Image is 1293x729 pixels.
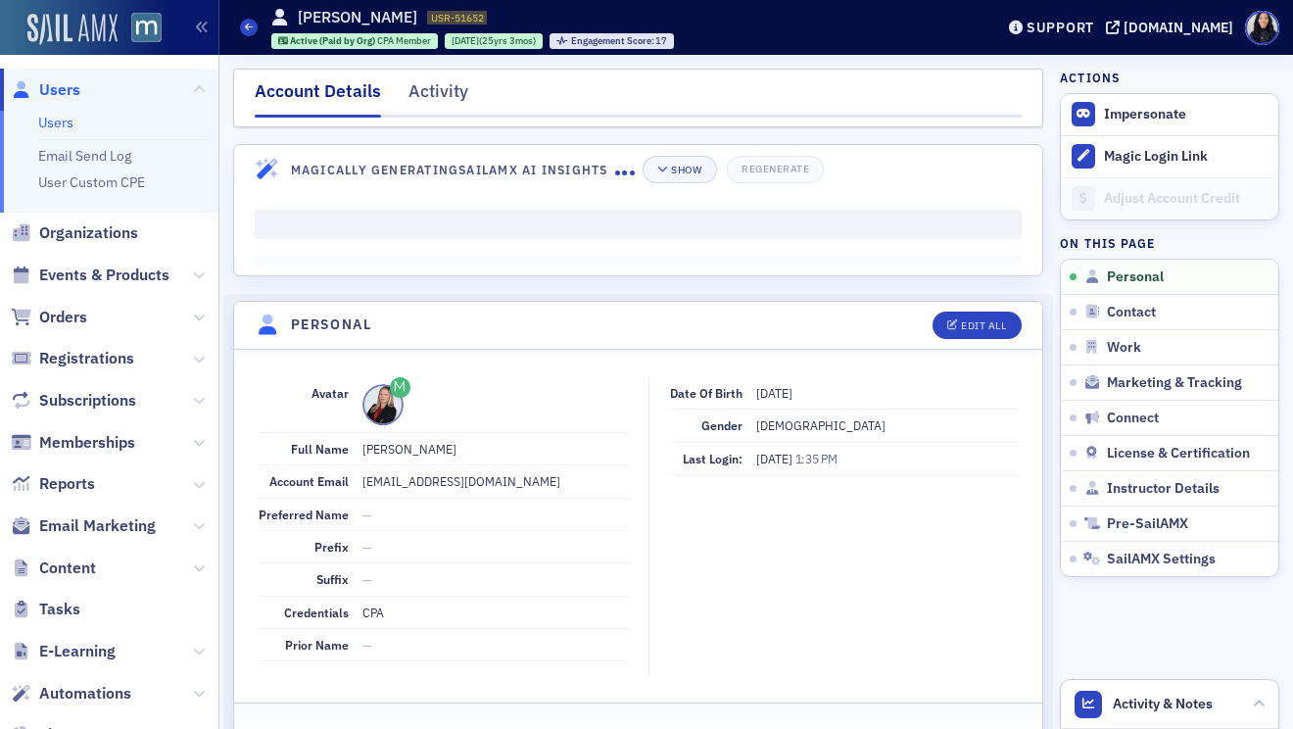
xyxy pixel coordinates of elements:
[1107,268,1164,286] span: Personal
[39,599,80,620] span: Tasks
[1107,480,1220,498] span: Instructor Details
[290,34,377,47] span: Active (Paid by Org)
[11,265,169,286] a: Events & Products
[362,571,372,587] span: —
[259,507,349,522] span: Preferred Name
[701,417,742,433] span: Gender
[756,451,795,466] span: [DATE]
[571,34,656,47] span: Engagement Score :
[1106,21,1240,34] button: [DOMAIN_NAME]
[933,312,1021,339] button: Edit All
[1124,19,1233,36] div: [DOMAIN_NAME]
[1245,11,1279,45] span: Profile
[11,79,80,101] a: Users
[452,34,479,47] span: [DATE]
[1061,177,1278,219] a: Adjust Account Credit
[643,156,716,183] button: Show
[271,33,439,49] div: Active (Paid by Org): Active (Paid by Org): CPA Member
[452,34,536,47] div: (25yrs 3mos)
[362,597,628,628] dd: CPA
[39,515,156,537] span: Email Marketing
[362,637,372,653] span: —
[571,36,668,47] div: 17
[550,33,674,49] div: Engagement Score: 17
[756,385,792,401] span: [DATE]
[11,515,156,537] a: Email Marketing
[11,558,96,579] a: Content
[284,605,349,620] span: Credentials
[11,348,134,369] a: Registrations
[39,79,80,101] span: Users
[1107,445,1250,462] span: License & Certification
[255,78,381,118] div: Account Details
[39,348,134,369] span: Registrations
[795,451,838,466] span: 1:35 PM
[311,385,349,401] span: Avatar
[362,539,372,555] span: —
[1107,410,1159,427] span: Connect
[38,114,73,131] a: Users
[1107,551,1216,568] span: SailAMX Settings
[683,451,742,466] span: Last Login:
[11,473,95,495] a: Reports
[27,14,118,45] img: SailAMX
[11,641,116,662] a: E-Learning
[961,320,1006,331] div: Edit All
[362,433,628,464] dd: [PERSON_NAME]
[431,11,484,24] span: USR-51652
[39,683,131,705] span: Automations
[291,441,349,457] span: Full Name
[38,147,131,165] a: Email Send Log
[1060,234,1279,252] h4: On this page
[408,78,468,115] div: Activity
[39,432,135,454] span: Memberships
[278,34,432,47] a: Active (Paid by Org) CPA Member
[671,165,701,175] div: Show
[291,161,615,178] h4: Magically Generating SailAMX AI Insights
[362,465,628,497] dd: [EMAIL_ADDRESS][DOMAIN_NAME]
[362,507,372,522] span: —
[269,473,349,489] span: Account Email
[1107,515,1188,533] span: Pre-SailAMX
[1113,694,1213,714] span: Activity & Notes
[11,390,136,412] a: Subscriptions
[39,473,95,495] span: Reports
[39,265,169,286] span: Events & Products
[39,390,136,412] span: Subscriptions
[1107,304,1156,321] span: Contact
[1061,135,1278,177] button: Magic Login Link
[11,432,135,454] a: Memberships
[11,307,87,328] a: Orders
[39,307,87,328] span: Orders
[285,637,349,653] span: Prior Name
[1060,69,1121,86] h4: Actions
[11,683,131,705] a: Automations
[1107,374,1242,392] span: Marketing & Tracking
[756,410,1018,441] dd: [DEMOGRAPHIC_DATA]
[131,13,162,43] img: SailAMX
[316,571,349,587] span: Suffix
[727,156,824,183] button: Regenerate
[445,33,543,49] div: 2000-07-07 00:00:00
[38,173,145,191] a: User Custom CPE
[39,641,116,662] span: E-Learning
[118,13,162,46] a: View Homepage
[39,222,138,244] span: Organizations
[1107,339,1141,357] span: Work
[298,7,417,28] h1: [PERSON_NAME]
[291,315,371,335] h4: Personal
[1104,148,1269,166] div: Magic Login Link
[314,539,349,555] span: Prefix
[1027,19,1094,36] div: Support
[39,558,96,579] span: Content
[377,34,431,47] span: CPA Member
[11,222,138,244] a: Organizations
[670,385,742,401] span: Date of Birth
[11,599,80,620] a: Tasks
[1104,190,1269,208] div: Adjust Account Credit
[1104,106,1186,123] button: Impersonate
